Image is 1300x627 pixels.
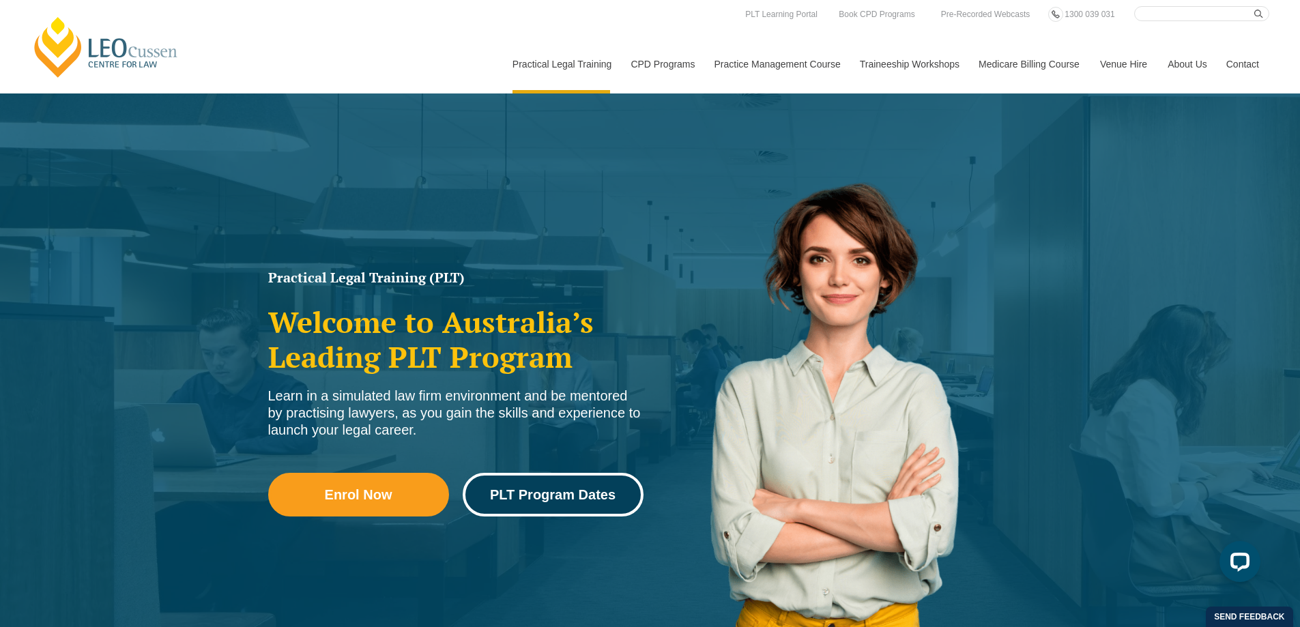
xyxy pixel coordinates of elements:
a: Enrol Now [268,473,449,516]
a: [PERSON_NAME] Centre for Law [31,15,182,79]
a: Contact [1216,35,1269,93]
a: PLT Learning Portal [742,7,821,22]
a: Book CPD Programs [835,7,918,22]
a: Practical Legal Training [502,35,621,93]
a: 1300 039 031 [1061,7,1118,22]
a: About Us [1157,35,1216,93]
a: Practice Management Course [704,35,850,93]
a: Medicare Billing Course [968,35,1090,93]
span: Enrol Now [325,488,392,501]
a: CPD Programs [620,35,704,93]
h2: Welcome to Australia’s Leading PLT Program [268,305,644,374]
div: Learn in a simulated law firm environment and be mentored by practising lawyers, as you gain the ... [268,388,644,439]
a: Traineeship Workshops [850,35,968,93]
a: Pre-Recorded Webcasts [938,7,1034,22]
span: 1300 039 031 [1065,10,1114,19]
h1: Practical Legal Training (PLT) [268,271,644,285]
a: PLT Program Dates [463,473,644,516]
iframe: LiveChat chat widget [1209,536,1266,593]
span: PLT Program Dates [490,488,616,501]
a: Venue Hire [1090,35,1157,93]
